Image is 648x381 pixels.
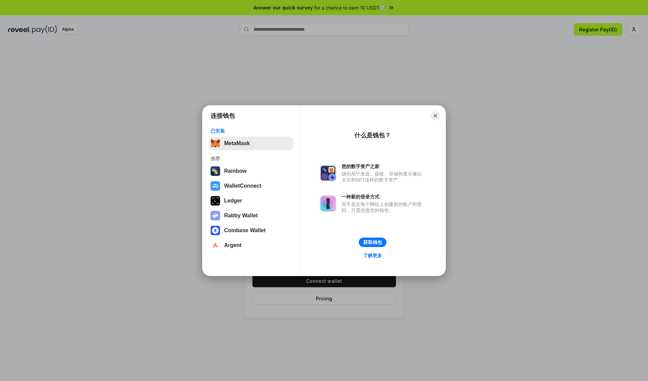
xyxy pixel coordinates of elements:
[211,241,220,250] img: svg+xml,%3Csvg%20width%3D%2228%22%20height%3D%2228%22%20viewBox%3D%220%200%2028%2028%22%20fill%3D...
[224,168,247,174] div: Rainbow
[211,166,220,176] img: svg+xml,%3Csvg%20width%3D%22120%22%20height%3D%22120%22%20viewBox%3D%220%200%20120%20120%22%20fil...
[342,201,425,213] div: 而不是在每个网站上创建新的账户和密码，只需连接您的钱包。
[342,163,425,169] div: 您的数字资产之家
[209,224,293,237] button: Coinbase Wallet
[211,139,220,148] img: svg+xml,%3Csvg%20fill%3D%22none%22%20height%3D%2233%22%20viewBox%3D%220%200%2035%2033%22%20width%...
[359,238,386,247] button: 获取钱包
[320,165,336,181] img: svg+xml,%3Csvg%20xmlns%3D%22http%3A%2F%2Fwww.w3.org%2F2000%2Fsvg%22%20fill%3D%22none%22%20viewBox...
[209,239,293,252] button: Argent
[224,242,242,248] div: Argent
[431,111,440,120] button: Close
[211,226,220,235] img: svg+xml,%3Csvg%20width%3D%2228%22%20height%3D%2228%22%20viewBox%3D%220%200%2028%2028%22%20fill%3D...
[342,194,425,200] div: 一种新的登录方式
[342,171,425,183] div: 钱包用于发送、接收、存储和显示像以太坊和NFT这样的数字资产。
[320,195,336,212] img: svg+xml,%3Csvg%20xmlns%3D%22http%3A%2F%2Fwww.w3.org%2F2000%2Fsvg%22%20fill%3D%22none%22%20viewBox...
[224,213,258,219] div: Rabby Wallet
[363,239,382,245] div: 获取钱包
[209,179,293,193] button: WalletConnect
[209,194,293,208] button: Ledger
[211,181,220,191] img: svg+xml,%3Csvg%20width%3D%2228%22%20height%3D%2228%22%20viewBox%3D%220%200%2028%2028%22%20fill%3D...
[209,137,293,150] button: MetaMask
[363,252,382,258] div: 了解更多
[211,211,220,220] img: svg+xml,%3Csvg%20xmlns%3D%22http%3A%2F%2Fwww.w3.org%2F2000%2Fsvg%22%20fill%3D%22none%22%20viewBox...
[224,227,266,234] div: Coinbase Wallet
[211,112,235,120] h1: 连接钱包
[224,183,262,189] div: WalletConnect
[211,196,220,206] img: svg+xml,%3Csvg%20xmlns%3D%22http%3A%2F%2Fwww.w3.org%2F2000%2Fsvg%22%20width%3D%2228%22%20height%3...
[359,251,386,260] a: 了解更多
[211,156,291,162] div: 推荐
[354,131,391,139] div: 什么是钱包？
[211,128,291,134] div: 已安装
[209,209,293,222] button: Rabby Wallet
[209,164,293,178] button: Rainbow
[224,140,250,146] div: MetaMask
[224,198,242,204] div: Ledger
